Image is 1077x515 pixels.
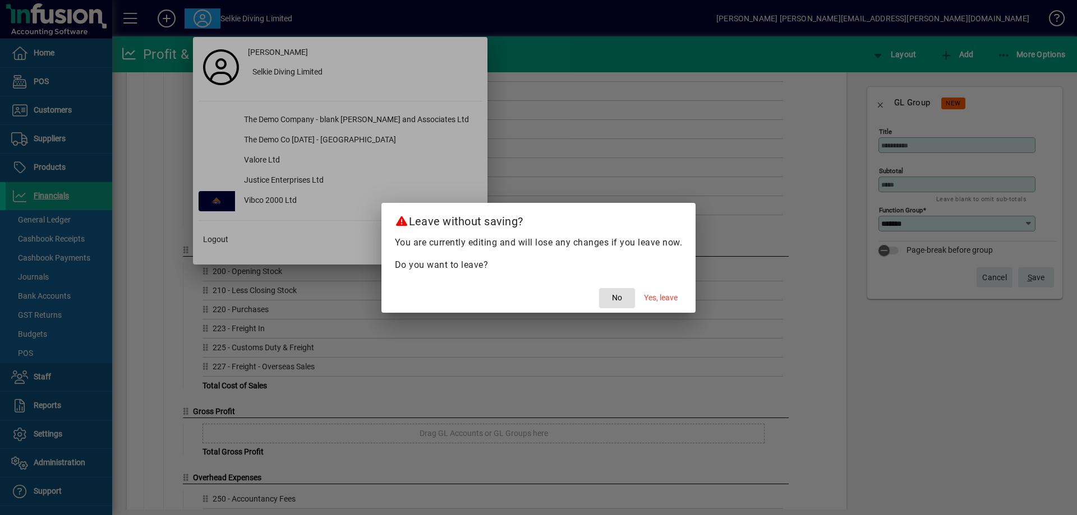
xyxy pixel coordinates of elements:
h2: Leave without saving? [381,203,696,235]
button: Yes, leave [639,288,682,308]
span: No [612,292,622,304]
span: Yes, leave [644,292,678,304]
button: No [599,288,635,308]
p: You are currently editing and will lose any changes if you leave now. [395,236,683,249]
p: Do you want to leave? [395,258,683,272]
